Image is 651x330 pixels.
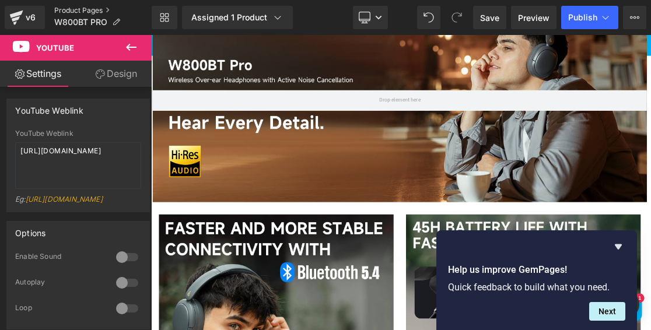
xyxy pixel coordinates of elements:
a: Product Pages [54,6,152,15]
div: YouTube Weblink [15,129,141,138]
button: Undo [417,6,440,29]
a: New Library [152,6,177,29]
div: Eg: [15,195,141,212]
div: Enable Sound [15,252,104,264]
a: Design [78,61,154,87]
button: More [623,6,646,29]
span: Youtube [36,43,74,52]
div: Assigned 1 Product [191,12,283,23]
button: Next question [589,302,625,321]
a: Preview [511,6,556,29]
div: v6 [23,10,38,25]
h2: Help us improve GemPages! [448,263,625,277]
button: Publish [561,6,618,29]
span: Preview [518,12,549,24]
div: YouTube Weblink [15,99,83,115]
div: Loop [15,303,104,315]
a: [URL][DOMAIN_NAME] [26,195,103,203]
div: Autoplay [15,278,104,290]
span: Publish [568,13,597,22]
div: Help us improve GemPages! [448,240,625,321]
span: W800BT PRO [54,17,107,27]
a: v6 [5,6,45,29]
div: Options [15,222,45,238]
button: Redo [445,6,468,29]
button: Hide survey [611,240,625,254]
p: Quick feedback to build what you need. [448,282,625,293]
span: Save [480,12,499,24]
